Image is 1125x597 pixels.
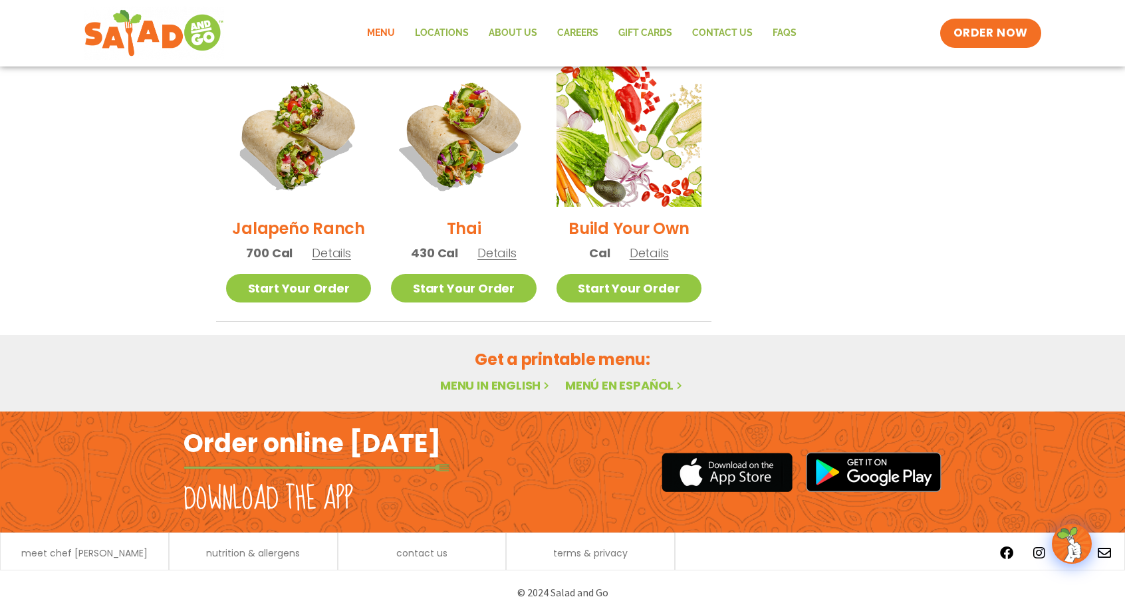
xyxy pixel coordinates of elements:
a: contact us [396,548,447,558]
a: Careers [547,18,608,49]
a: Contact Us [682,18,763,49]
span: 430 Cal [411,244,458,262]
a: meet chef [PERSON_NAME] [21,548,148,558]
span: Details [477,245,517,261]
a: FAQs [763,18,807,49]
a: Start Your Order [226,274,371,302]
img: Product photo for Build Your Own [557,62,701,207]
h2: Build Your Own [568,217,689,240]
span: 700 Cal [246,244,293,262]
img: new-SAG-logo-768×292 [84,7,224,60]
h2: Jalapeño Ranch [232,217,365,240]
img: appstore [662,451,793,494]
span: Details [312,245,351,261]
a: Start Your Order [391,274,536,302]
img: google_play [806,452,941,492]
a: Menú en español [565,377,685,394]
span: Details [630,245,669,261]
nav: Menu [357,18,807,49]
img: fork [184,464,449,471]
a: Start Your Order [557,274,701,302]
a: Menu in English [440,377,552,394]
a: Locations [405,18,479,49]
h2: Thai [447,217,481,240]
span: ORDER NOW [953,25,1028,41]
a: About Us [479,18,547,49]
img: Product photo for Jalapeño Ranch Wrap [226,62,371,207]
h2: Download the app [184,481,353,518]
a: terms & privacy [553,548,628,558]
a: Menu [357,18,405,49]
img: wpChatIcon [1053,525,1090,562]
img: Product photo for Thai Wrap [391,62,536,207]
h2: Order online [DATE] [184,427,441,459]
h2: Get a printable menu: [216,348,909,371]
a: nutrition & allergens [206,548,300,558]
a: GIFT CARDS [608,18,682,49]
span: Cal [589,244,610,262]
a: ORDER NOW [940,19,1041,48]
